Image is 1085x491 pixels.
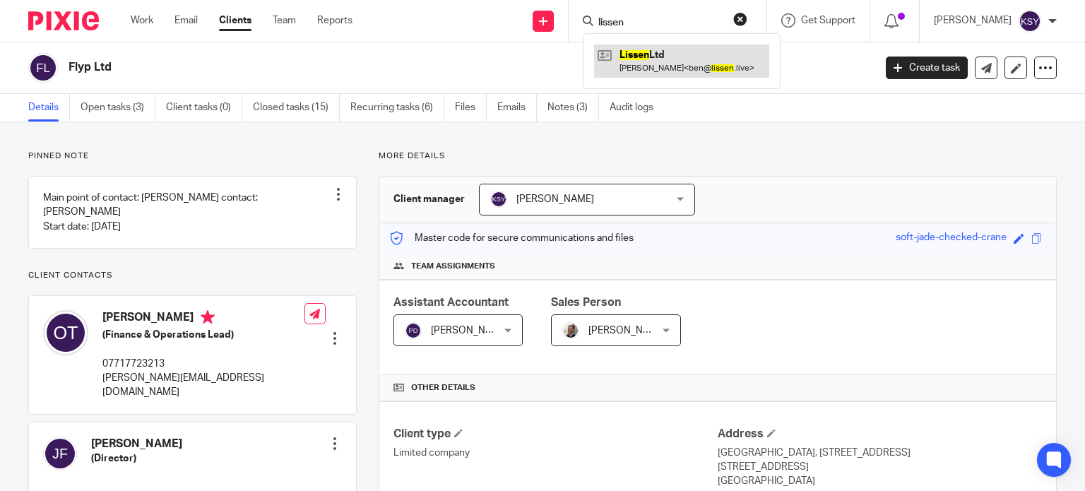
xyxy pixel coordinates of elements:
[166,94,242,122] a: Client tasks (0)
[1019,10,1041,32] img: svg%3E
[718,446,1042,460] p: [GEOGRAPHIC_DATA], [STREET_ADDRESS]
[801,16,855,25] span: Get Support
[718,460,1042,474] p: [STREET_ADDRESS]
[551,297,621,308] span: Sales Person
[405,322,422,339] img: svg%3E
[219,13,251,28] a: Clients
[886,57,968,79] a: Create task
[393,297,509,308] span: Assistant Accountant
[588,326,666,336] span: [PERSON_NAME]
[102,357,304,371] p: 07717723213
[91,437,182,451] h4: [PERSON_NAME]
[411,382,475,394] span: Other details
[174,13,198,28] a: Email
[43,310,88,355] img: svg%3E
[393,446,718,460] p: Limited company
[69,60,706,75] h2: Flyp Ltd
[597,17,724,30] input: Search
[896,230,1007,247] div: soft-jade-checked-crane
[562,322,579,339] img: Matt%20Circle.png
[455,94,487,122] a: Files
[431,326,509,336] span: [PERSON_NAME]
[497,94,537,122] a: Emails
[733,12,747,26] button: Clear
[28,53,58,83] img: svg%3E
[102,371,304,400] p: [PERSON_NAME][EMAIL_ADDRESS][DOMAIN_NAME]
[547,94,599,122] a: Notes (3)
[201,310,215,324] i: Primary
[91,451,182,466] h5: (Director)
[393,192,465,206] h3: Client manager
[28,11,99,30] img: Pixie
[273,13,296,28] a: Team
[102,328,304,342] h5: (Finance & Operations Lead)
[379,150,1057,162] p: More details
[390,231,634,245] p: Master code for secure communications and files
[28,94,70,122] a: Details
[393,427,718,442] h4: Client type
[28,270,357,281] p: Client contacts
[317,13,352,28] a: Reports
[516,194,594,204] span: [PERSON_NAME]
[411,261,495,272] span: Team assignments
[350,94,444,122] a: Recurring tasks (6)
[102,310,304,328] h4: [PERSON_NAME]
[610,94,664,122] a: Audit logs
[81,94,155,122] a: Open tasks (3)
[490,191,507,208] img: svg%3E
[28,150,357,162] p: Pinned note
[43,437,77,471] img: svg%3E
[131,13,153,28] a: Work
[718,427,1042,442] h4: Address
[934,13,1012,28] p: [PERSON_NAME]
[253,94,340,122] a: Closed tasks (15)
[718,474,1042,488] p: [GEOGRAPHIC_DATA]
